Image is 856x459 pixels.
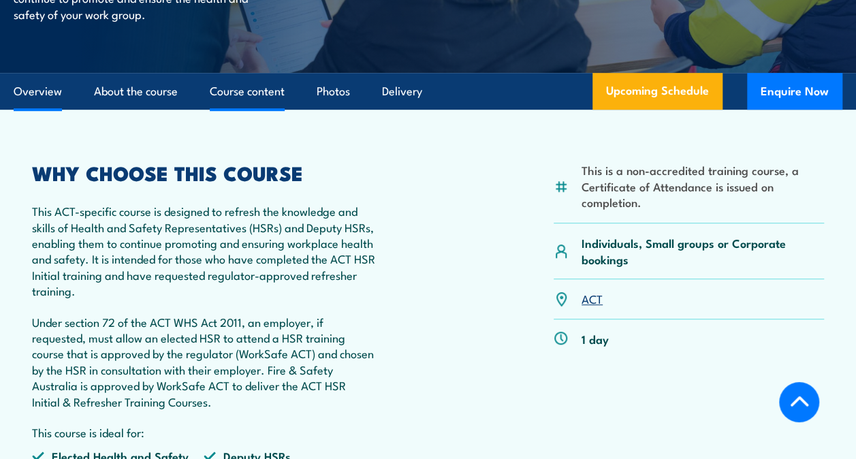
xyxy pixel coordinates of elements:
[32,203,375,298] p: This ACT-specific course is designed to refresh the knowledge and skills of Health and Safety Rep...
[14,74,62,110] a: Overview
[32,163,375,181] h2: WHY CHOOSE THIS COURSE
[582,290,603,306] a: ACT
[94,74,178,110] a: About the course
[582,331,609,347] p: 1 day
[592,73,723,110] a: Upcoming Schedule
[582,162,824,210] li: This is a non-accredited training course, a Certificate of Attendance is issued on completion.
[210,74,285,110] a: Course content
[747,73,842,110] button: Enquire Now
[32,314,375,409] p: Under section 72 of the ACT WHS Act 2011, an employer, if requested, must allow an elected HSR to...
[32,424,375,440] p: This course is ideal for:
[317,74,350,110] a: Photos
[382,74,422,110] a: Delivery
[582,235,824,267] p: Individuals, Small groups or Corporate bookings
